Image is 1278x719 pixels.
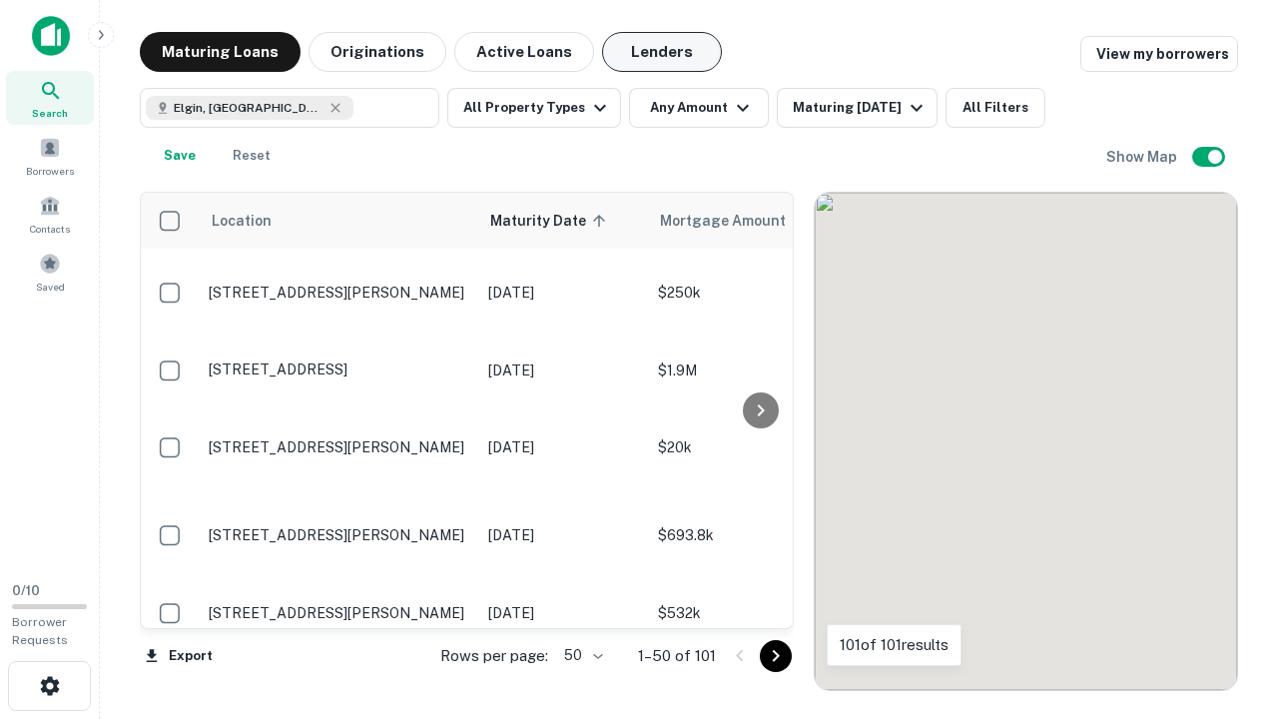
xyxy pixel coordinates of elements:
[12,583,40,598] span: 0 / 10
[440,644,548,668] p: Rows per page:
[658,602,858,624] p: $532k
[488,436,638,458] p: [DATE]
[658,359,858,381] p: $1.9M
[648,193,868,249] th: Mortgage Amount
[174,99,323,117] span: Elgin, [GEOGRAPHIC_DATA], [GEOGRAPHIC_DATA]
[454,32,594,72] button: Active Loans
[488,602,638,624] p: [DATE]
[840,633,949,657] p: 101 of 101 results
[26,163,74,179] span: Borrowers
[148,136,212,176] button: Save your search to get updates of matches that match your search criteria.
[36,279,65,295] span: Saved
[658,524,858,546] p: $693.8k
[488,282,638,304] p: [DATE]
[777,88,938,128] button: Maturing [DATE]
[32,16,70,56] img: capitalize-icon.png
[658,436,858,458] p: $20k
[815,193,1237,690] div: 0 0
[140,641,218,671] button: Export
[6,187,94,241] a: Contacts
[12,615,68,647] span: Borrower Requests
[6,245,94,299] a: Saved
[760,640,792,672] button: Go to next page
[629,88,769,128] button: Any Amount
[209,526,468,544] p: [STREET_ADDRESS][PERSON_NAME]
[140,32,301,72] button: Maturing Loans
[488,524,638,546] p: [DATE]
[793,96,929,120] div: Maturing [DATE]
[447,88,621,128] button: All Property Types
[6,129,94,183] a: Borrowers
[1178,495,1278,591] iframe: Chat Widget
[602,32,722,72] button: Lenders
[32,105,68,121] span: Search
[211,209,272,233] span: Location
[658,282,858,304] p: $250k
[209,604,468,622] p: [STREET_ADDRESS][PERSON_NAME]
[209,360,468,378] p: [STREET_ADDRESS]
[30,221,70,237] span: Contacts
[556,641,606,670] div: 50
[209,284,468,302] p: [STREET_ADDRESS][PERSON_NAME]
[209,438,468,456] p: [STREET_ADDRESS][PERSON_NAME]
[478,193,648,249] th: Maturity Date
[309,32,446,72] button: Originations
[6,71,94,125] a: Search
[220,136,284,176] button: Reset
[488,359,638,381] p: [DATE]
[638,644,716,668] p: 1–50 of 101
[1106,146,1180,168] h6: Show Map
[1080,36,1238,72] a: View my borrowers
[660,209,812,233] span: Mortgage Amount
[490,209,612,233] span: Maturity Date
[199,193,478,249] th: Location
[946,88,1045,128] button: All Filters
